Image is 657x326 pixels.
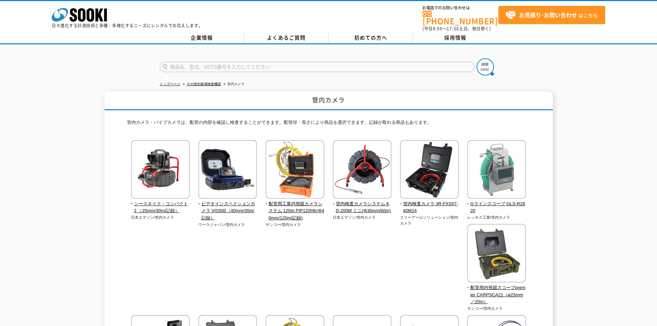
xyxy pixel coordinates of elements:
[52,23,203,28] p: 日々進化する計測技術と多種・多様化するニーズにレンタルでお応えします。
[422,11,498,25] a: [PHONE_NUMBER]
[131,215,190,220] p: 日本エマソン/管内カメラ
[498,6,605,24] a: お見積り･お問い合わせはこちら
[400,215,459,226] p: スリーアールソリューション/管内カメラ
[266,140,324,200] img: 配管用工業内視鏡カメラシステム 120m PIP120HK(Φ40mm/120m/記録)
[198,200,257,222] span: ビデオインスペクションカメラ VIS500（40mm/30m/記録）
[160,82,180,86] a: トップページ
[467,224,526,284] img: 配管用内視鏡スコープpremier CARPSCA21（φ23mm／20m）
[467,278,526,306] a: 配管用内視鏡スコープpremier CARPSCA21（φ23mm／20m）
[400,194,459,215] a: 管内検査カメラ 3R-FXS07-40M14
[104,91,553,110] h1: 管内カメラ
[400,140,459,200] img: 管内検査カメラ 3R-FXS07-40M14
[198,194,257,222] a: ビデオインスペクションカメラ VIS500（40mm/30m/記録）
[467,284,526,306] span: 配管用内視鏡スコープpremier CARPSCA21（φ23mm／20m）
[222,81,245,88] li: 管内カメラ
[400,200,459,215] span: 管内検査カメラ 3R-FXS07-40M14
[266,222,325,228] p: サンコー/管内カメラ
[505,10,598,20] span: はこちら
[467,194,526,215] a: Gラインスコープ GLS-R2820
[413,33,498,43] a: 採用情報
[519,11,577,19] strong: お見積り･お問い合わせ
[198,222,257,228] p: ウーラジャパン/管内カメラ
[131,140,190,200] img: シースネイク・コンパクト2 （25mm/30m/記録）
[333,215,392,220] p: 日本エマソン/管内カメラ
[329,33,413,43] a: 初めての方へ
[467,215,526,220] p: レッキス工業/管内カメラ
[333,194,392,215] a: 管内検査カメラシステム KD-200M ミニ(Φ30mm/60m)
[160,33,244,43] a: 企業情報
[127,119,530,130] p: 管内カメラ・パイプカメラは、配管の内部を確認し検査することができます。配管径・長さにより商品を選択できます。記録が取れる商品もあります。
[244,33,329,43] a: よくあるご質問
[467,306,526,312] p: サンコー/管内カメラ
[422,26,491,32] span: (平日 ～ 土日、祝日除く)
[266,194,325,222] a: 配管用工業内視鏡カメラシステム 120m PIP120HK(Φ40mm/120m/記録)
[333,200,392,215] span: 管内検査カメラシステム KD-200M ミニ(Φ30mm/60m)
[467,140,526,200] img: Gラインスコープ GLS-R2820
[131,200,190,215] span: シースネイク・コンパクト2 （25mm/30m/記録）
[160,62,475,72] input: 商品名、型式、NETIS番号を入力してください
[187,82,221,86] a: その他非破壊検査機器
[422,6,498,10] span: お電話でのお問い合わせは
[333,140,391,200] img: 管内検査カメラシステム KD-200M ミニ(Φ30mm/60m)
[467,200,526,215] span: Gラインスコープ GLS-R2820
[266,200,325,222] span: 配管用工業内視鏡カメラシステム 120m PIP120HK(Φ40mm/120m/記録)
[447,26,459,32] span: 17:30
[354,34,387,41] span: 初めての方へ
[131,194,190,215] a: シースネイク・コンパクト2 （25mm/30m/記録）
[433,26,442,32] span: 8:50
[477,58,494,76] img: btn_search.png
[198,140,257,200] img: ビデオインスペクションカメラ VIS500（40mm/30m/記録）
